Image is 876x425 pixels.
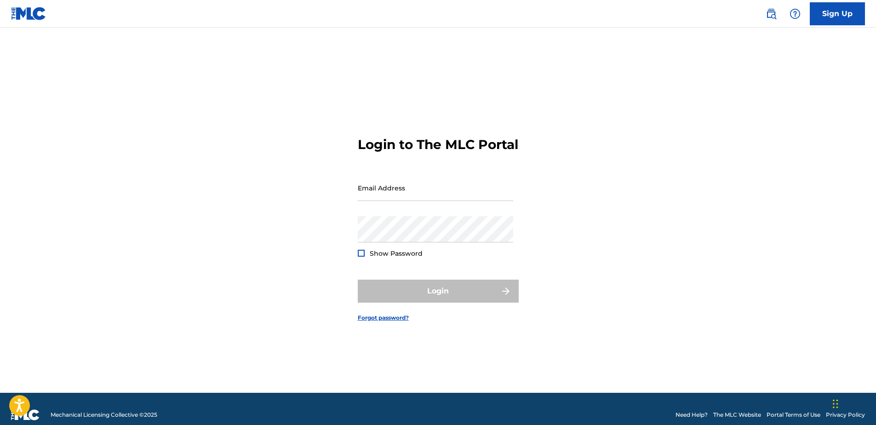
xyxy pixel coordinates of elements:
span: Mechanical Licensing Collective © 2025 [51,411,157,419]
img: search [766,8,777,19]
a: Sign Up [810,2,865,25]
a: The MLC Website [713,411,761,419]
a: Public Search [762,5,780,23]
a: Forgot password? [358,314,409,322]
div: Help [786,5,804,23]
img: help [790,8,801,19]
iframe: Chat Widget [830,381,876,425]
a: Need Help? [676,411,708,419]
img: logo [11,409,40,420]
a: Privacy Policy [826,411,865,419]
a: Portal Terms of Use [767,411,820,419]
img: MLC Logo [11,7,46,20]
div: Drag [833,390,838,418]
h3: Login to The MLC Portal [358,137,518,153]
span: Show Password [370,249,423,258]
